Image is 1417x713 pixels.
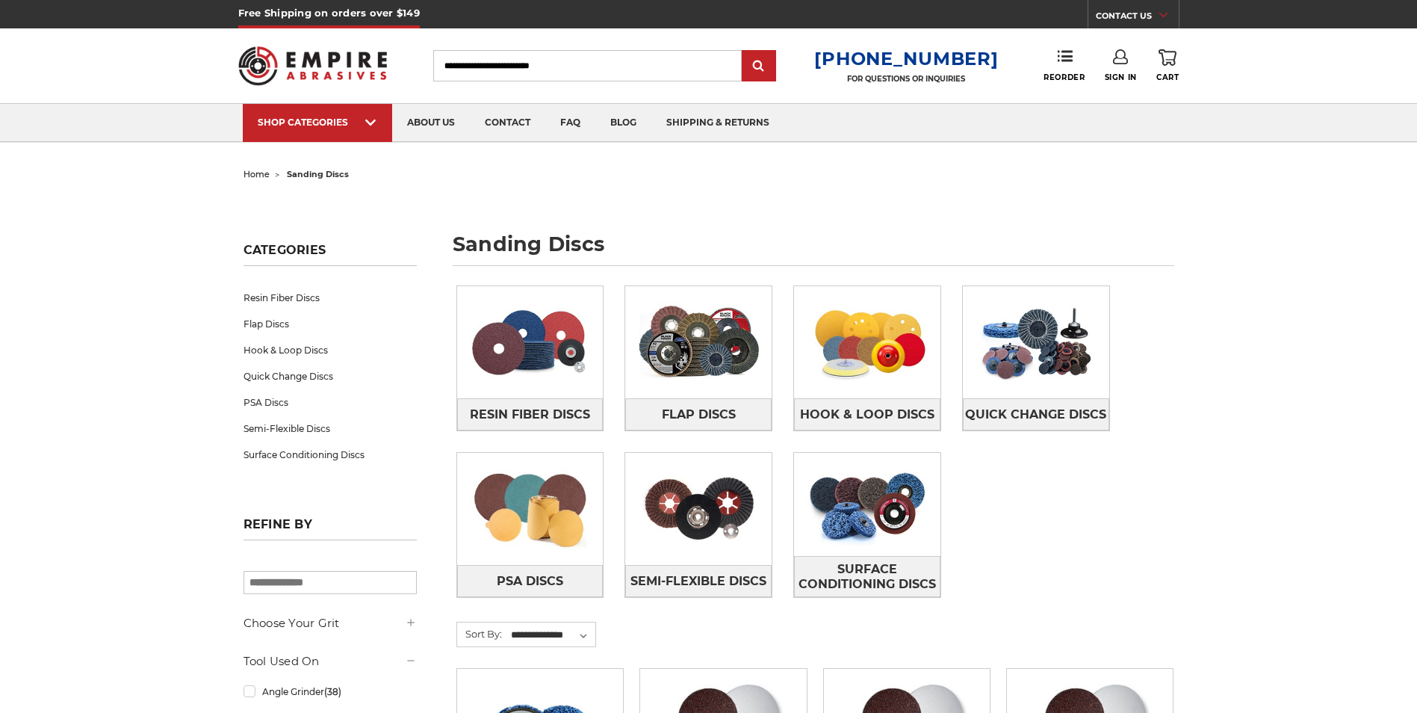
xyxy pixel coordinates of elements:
[457,457,604,561] img: PSA Discs
[963,291,1109,394] img: Quick Change Discs
[1096,7,1179,28] a: CONTACT US
[794,398,940,430] a: Hook & Loop Discs
[258,117,377,128] div: SHOP CATEGORIES
[795,557,940,597] span: Surface Conditioning Discs
[625,457,772,561] img: Semi-Flexible Discs
[497,569,563,594] span: PSA Discs
[800,402,934,428] span: Hook & Loop Discs
[470,104,545,142] a: contact
[244,169,270,179] a: home
[244,652,417,670] h5: Tool Used On
[662,402,736,428] span: Flap Discs
[1156,49,1179,82] a: Cart
[457,398,604,430] a: Resin Fiber Discs
[963,398,1109,430] a: Quick Change Discs
[244,442,417,468] a: Surface Conditioning Discs
[324,686,341,697] span: (38)
[392,104,470,142] a: about us
[1044,72,1085,82] span: Reorder
[244,285,417,311] a: Resin Fiber Discs
[625,565,772,597] a: Semi-Flexible Discs
[244,337,417,363] a: Hook & Loop Discs
[238,37,388,95] img: Empire Abrasives
[244,311,417,337] a: Flap Discs
[244,614,417,632] h5: Choose Your Grit
[744,52,774,81] input: Submit
[814,74,998,84] p: FOR QUESTIONS OR INQUIRIES
[545,104,595,142] a: faq
[453,234,1174,266] h1: sanding discs
[457,565,604,597] a: PSA Discs
[244,363,417,389] a: Quick Change Discs
[244,517,417,540] h5: Refine by
[244,679,417,705] a: Angle Grinder
[244,389,417,416] a: PSA Discs
[794,291,940,394] img: Hook & Loop Discs
[794,453,940,556] img: Surface Conditioning Discs
[509,624,595,646] select: Sort By:
[630,569,766,594] span: Semi-Flexible Discs
[794,556,940,597] a: Surface Conditioning Discs
[625,291,772,394] img: Flap Discs
[814,48,998,70] a: [PHONE_NUMBER]
[244,243,417,266] h5: Categories
[1044,49,1085,81] a: Reorder
[244,416,417,442] a: Semi-Flexible Discs
[470,402,590,428] span: Resin Fiber Discs
[1156,72,1179,82] span: Cart
[965,402,1106,428] span: Quick Change Discs
[287,169,349,179] span: sanding discs
[651,104,784,142] a: shipping & returns
[457,623,502,645] label: Sort By:
[595,104,651,142] a: blog
[1105,72,1137,82] span: Sign In
[457,291,604,394] img: Resin Fiber Discs
[625,398,772,430] a: Flap Discs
